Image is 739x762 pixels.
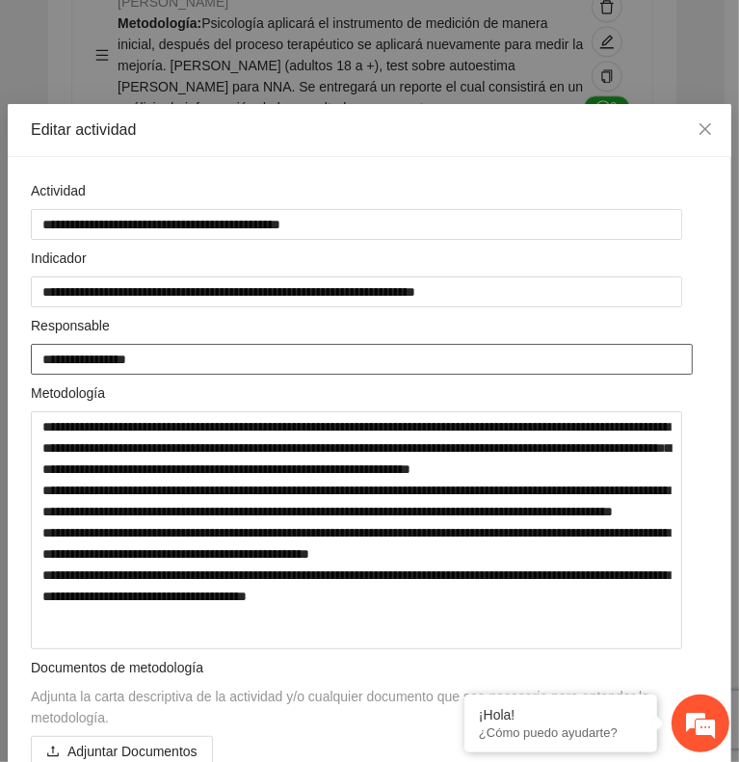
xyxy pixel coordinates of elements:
[10,526,367,593] textarea: Escriba su mensaje y pulse “Intro”
[698,121,713,137] span: close
[31,660,203,675] span: Documentos de metodología
[31,744,213,759] span: uploadAdjuntar Documentos
[46,745,60,760] span: upload
[31,689,649,725] span: Adjunta la carta descriptiva de la actividad y/o cualquier documento que sea necesario para enten...
[31,119,708,141] div: Editar actividad
[31,248,93,269] span: Indicador
[31,315,118,336] span: Responsable
[112,257,266,452] span: Estamos en línea.
[31,180,93,201] span: Actividad
[67,741,198,762] span: Adjuntar Documentos
[100,98,324,123] div: Chatee con nosotros ahora
[316,10,362,56] div: Minimizar ventana de chat en vivo
[479,725,643,740] p: ¿Cómo puedo ayudarte?
[479,707,643,723] div: ¡Hola!
[31,382,113,404] span: Metodología
[679,104,731,156] button: Close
